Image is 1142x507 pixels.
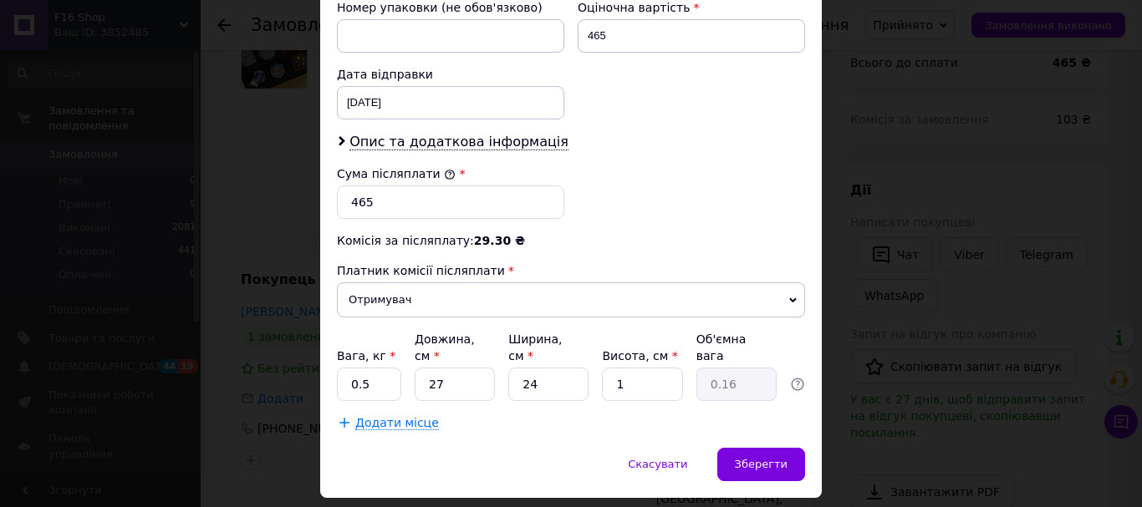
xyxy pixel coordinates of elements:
[696,331,777,364] div: Об'ємна вага
[508,332,562,363] label: Ширина, см
[355,416,439,430] span: Додати місце
[628,458,687,470] span: Скасувати
[337,167,456,180] label: Сума післяплати
[337,349,395,363] label: Вага, кг
[474,234,525,247] span: 29.30 ₴
[415,332,475,363] label: Довжина, см
[349,134,568,150] span: Опис та додаткова інформація
[337,282,805,317] span: Отримувач
[337,232,805,249] div: Комісія за післяплату:
[602,349,677,363] label: Висота, см
[337,66,564,83] div: Дата відправки
[735,458,788,470] span: Зберегти
[337,264,505,277] span: Платник комісії післяплати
